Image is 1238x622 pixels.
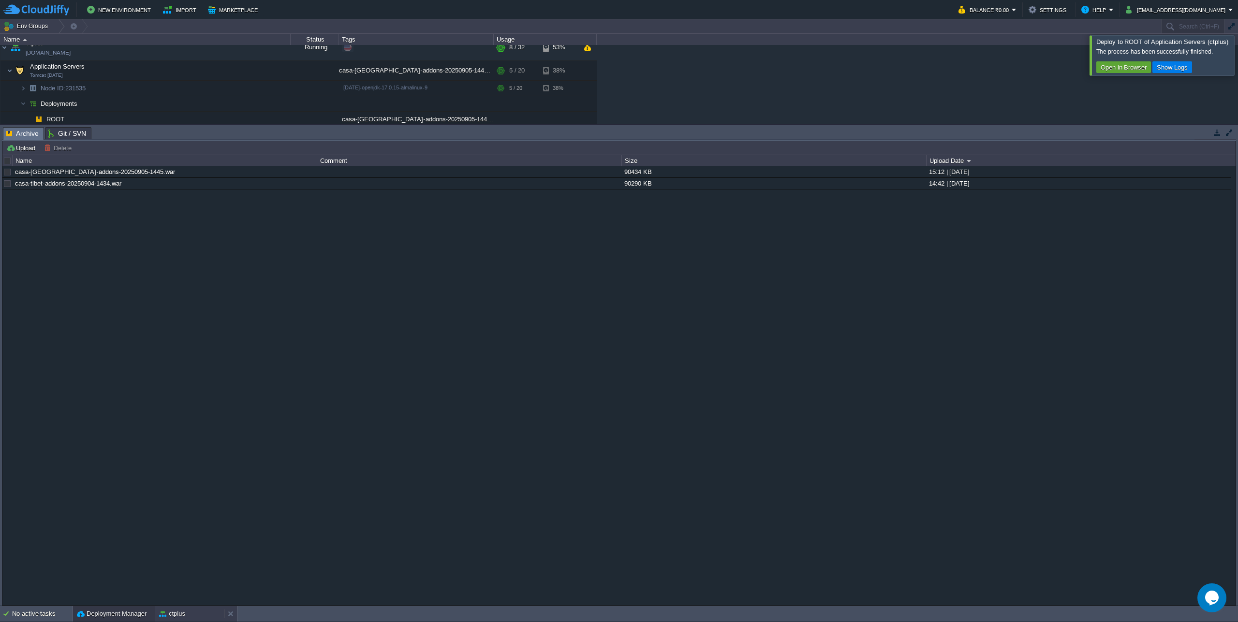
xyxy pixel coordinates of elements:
[40,85,87,93] a: Node ID:231535
[29,63,86,71] span: Application Servers
[87,4,154,15] button: New Environment
[1154,63,1191,72] button: Show Logs
[927,155,1231,166] div: Upload Date
[15,168,175,175] a: casa-[GEOGRAPHIC_DATA]-addons-20250905-1445.war
[543,81,575,96] div: 38%
[0,35,8,61] img: AMDAwAAAACH5BAEAAAAALAAAAAABAAEAAAICRAEAOw==
[622,178,926,189] div: 90290 KB
[1098,63,1150,72] button: Open in Browser
[40,100,79,108] a: Deployments
[15,180,121,187] a: casa-tibet-addons-20250904-1434.war
[12,606,73,622] div: No active tasks
[543,35,575,61] div: 53%
[29,63,86,71] a: Application ServersTomcat [DATE]
[509,61,525,81] div: 5 / 20
[494,34,596,45] div: Usage
[1197,583,1228,612] iframe: chat widget
[509,35,525,61] div: 8 / 32
[509,81,522,96] div: 5 / 20
[48,128,86,139] span: Git / SVN
[208,4,261,15] button: Marketplace
[343,85,427,91] span: [DATE]-openjdk-17.0.15-almalinux-9
[1126,4,1228,15] button: [EMAIL_ADDRESS][DOMAIN_NAME]
[3,4,69,16] img: CloudJiffy
[339,34,493,45] div: Tags
[26,48,71,58] a: [DOMAIN_NAME]
[6,144,38,152] button: Upload
[13,61,27,81] img: AMDAwAAAACH5BAEAAAAALAAAAAABAAEAAAICRAEAOw==
[13,155,317,166] div: Name
[44,144,74,152] button: Delete
[40,85,87,93] span: 231535
[26,112,32,127] img: AMDAwAAAACH5BAEAAAAALAAAAAABAAEAAAICRAEAOw==
[927,178,1230,189] div: 14:42 | [DATE]
[1096,38,1228,45] span: Deploy to ROOT of Application Servers (ctplus)
[927,166,1230,177] div: 15:12 | [DATE]
[45,116,66,124] a: ROOT
[32,112,45,127] img: AMDAwAAAACH5BAEAAAAALAAAAAABAAEAAAICRAEAOw==
[1081,4,1109,15] button: Help
[7,61,13,81] img: AMDAwAAAACH5BAEAAAAALAAAAAABAAEAAAICRAEAOw==
[622,155,926,166] div: Size
[543,61,575,81] div: 38%
[1,34,290,45] div: Name
[77,609,147,619] button: Deployment Manager
[20,81,26,96] img: AMDAwAAAACH5BAEAAAAALAAAAAABAAEAAAICRAEAOw==
[159,609,185,619] button: ctplus
[9,35,22,61] img: AMDAwAAAACH5BAEAAAAALAAAAAABAAEAAAICRAEAOw==
[291,34,339,45] div: Status
[3,19,51,33] button: Env Groups
[26,81,40,96] img: AMDAwAAAACH5BAEAAAAALAAAAAABAAEAAAICRAEAOw==
[1096,48,1232,56] div: The process has been successfully finished.
[30,73,63,79] span: Tomcat [DATE]
[291,35,339,61] div: Running
[318,155,621,166] div: Comment
[339,61,494,81] div: casa-[GEOGRAPHIC_DATA]-addons-20250905-1445.war
[41,85,65,92] span: Node ID:
[958,4,1012,15] button: Balance ₹0.00
[20,97,26,112] img: AMDAwAAAACH5BAEAAAAALAAAAAABAAEAAAICRAEAOw==
[26,97,40,112] img: AMDAwAAAACH5BAEAAAAALAAAAAABAAEAAAICRAEAOw==
[622,166,926,177] div: 90434 KB
[1029,4,1069,15] button: Settings
[6,128,39,140] span: Archive
[163,4,199,15] button: Import
[339,112,494,127] div: casa-[GEOGRAPHIC_DATA]-addons-20250905-1445.war
[23,39,27,41] img: AMDAwAAAACH5BAEAAAAALAAAAAABAAEAAAICRAEAOw==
